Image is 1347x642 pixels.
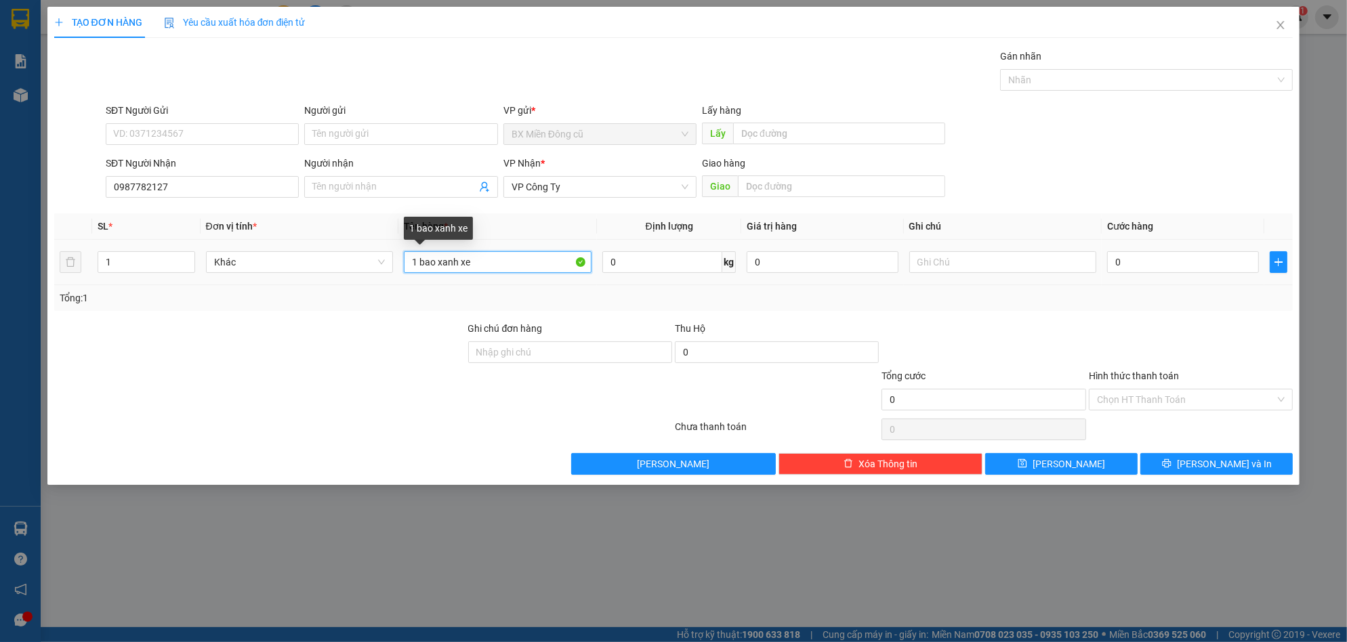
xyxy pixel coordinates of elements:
[60,291,520,305] div: Tổng: 1
[638,456,710,471] span: [PERSON_NAME]
[404,217,473,240] div: 1 bao xanh xe
[164,17,306,28] span: Yêu cầu xuất hóa đơn điện tử
[1033,456,1105,471] span: [PERSON_NAME]
[206,221,257,232] span: Đơn vị tính
[722,251,736,273] span: kg
[702,105,741,116] span: Lấy hàng
[34,96,167,109] span: VP Công Ty -
[479,181,490,192] span: user-add
[5,96,167,109] span: Nhận:
[98,221,108,232] span: SL
[468,323,543,334] label: Ghi chú đơn hàng
[733,123,945,144] input: Dọc đường
[106,156,299,171] div: SĐT Người Nhận
[1107,221,1153,232] span: Cước hàng
[304,103,497,118] div: Người gửi
[1270,257,1287,267] span: plus
[858,456,917,471] span: Xóa Thông tin
[54,17,142,28] span: TẠO ĐƠN HÀNG
[882,370,926,381] span: Tổng cước
[25,78,116,91] span: BX Miền Đông cũ -
[5,10,46,71] img: logo
[503,103,697,118] div: VP gửi
[106,103,299,118] div: SĐT Người Gửi
[468,341,672,363] input: Ghi chú đơn hàng
[48,47,184,73] span: BX Miền Đông cũ ĐT:
[673,419,880,443] div: Chưa thanh toán
[1162,458,1172,469] span: printer
[512,177,688,197] span: VP Công Ty
[1018,458,1027,469] span: save
[54,18,64,27] span: plus
[48,47,184,73] span: 0919 110 458
[1275,20,1286,30] span: close
[1262,7,1300,45] button: Close
[99,96,167,109] span: 0911825152 -
[1140,453,1293,475] button: printer[PERSON_NAME] và In
[1177,456,1272,471] span: [PERSON_NAME] và In
[844,458,853,469] span: delete
[404,251,592,273] input: VD: Bàn, Ghế
[164,18,175,28] img: icon
[1000,51,1041,62] label: Gán nhãn
[985,453,1138,475] button: save[PERSON_NAME]
[738,175,945,197] input: Dọc đường
[512,124,688,144] span: BX Miền Đông cũ
[48,7,184,45] strong: CÔNG TY CP BÌNH TÂM
[1089,370,1179,381] label: Hình thức thanh toán
[702,123,733,144] span: Lấy
[646,221,693,232] span: Định lượng
[702,158,745,169] span: Giao hàng
[571,453,775,475] button: [PERSON_NAME]
[909,251,1097,273] input: Ghi Chú
[304,156,497,171] div: Người nhận
[675,323,705,334] span: Thu Hộ
[5,78,25,91] span: Gửi:
[1270,251,1287,273] button: plus
[60,251,81,273] button: delete
[779,453,982,475] button: deleteXóa Thông tin
[904,213,1102,240] th: Ghi chú
[214,252,386,272] span: Khác
[503,158,541,169] span: VP Nhận
[747,221,797,232] span: Giá trị hàng
[702,175,738,197] span: Giao
[747,251,898,273] input: 0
